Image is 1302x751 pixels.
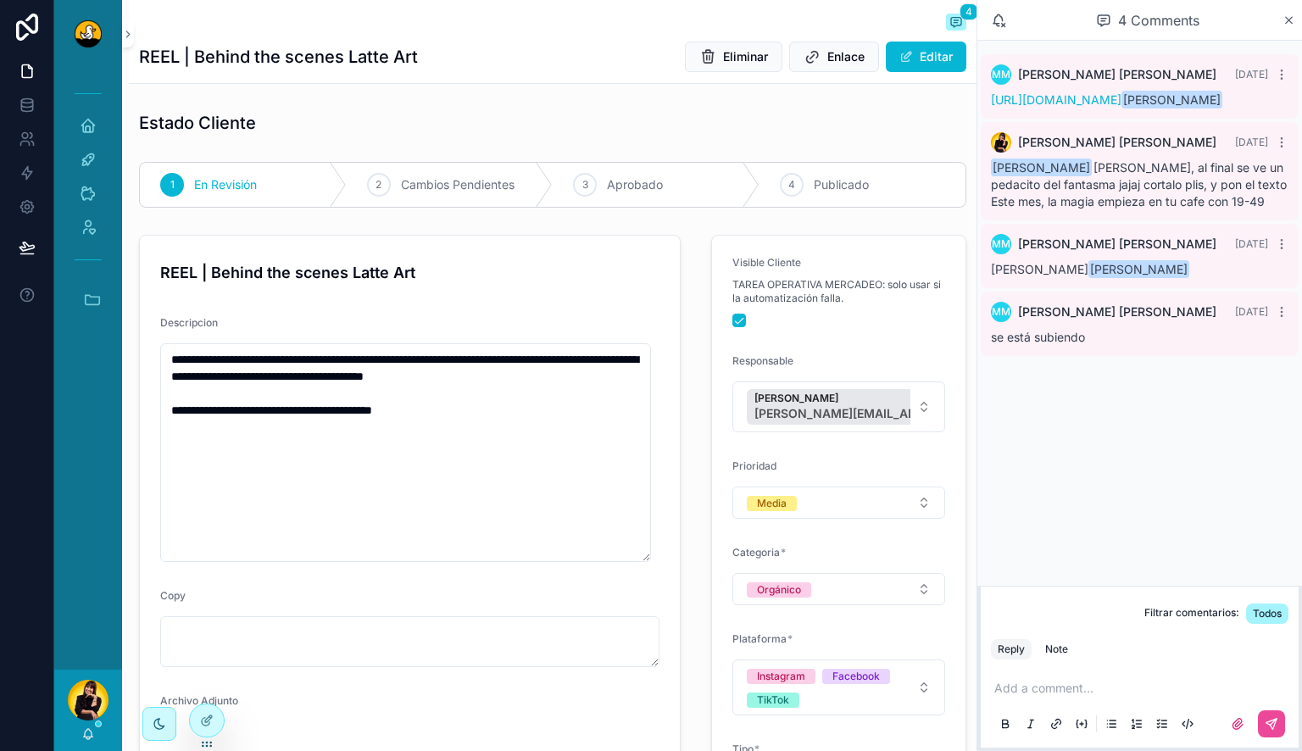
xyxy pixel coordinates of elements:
span: [DATE] [1235,68,1268,81]
h1: Estado Cliente [139,111,256,135]
span: 2 [376,178,381,192]
span: MM [992,68,1010,81]
div: TikTok [757,693,789,708]
button: Unselect ORGANICO [747,581,811,598]
span: [DATE] [1235,136,1268,148]
img: App logo [75,20,102,47]
span: 4 [960,3,978,20]
button: Editar [886,42,966,72]
span: Aprobado [607,176,663,193]
div: Facebook [832,669,880,684]
button: Enlace [789,42,879,72]
a: [URL][DOMAIN_NAME] [991,92,1121,107]
button: Note [1038,639,1075,659]
button: Select Button [732,487,945,519]
button: 4 [946,14,966,34]
span: Descripcion [160,316,218,329]
span: [PERSON_NAME] [PERSON_NAME] [1018,236,1216,253]
span: [PERSON_NAME] [991,159,1092,176]
span: 1 [170,178,175,192]
button: Select Button [732,381,945,432]
span: [PERSON_NAME] [1121,91,1222,108]
span: se está subiendo [991,330,1085,344]
span: [PERSON_NAME] [PERSON_NAME] [1018,66,1216,83]
span: 4 [788,178,795,192]
span: MM [992,237,1010,251]
span: Filtrar comentarios: [1144,606,1239,624]
span: [DATE] [1235,305,1268,318]
button: Unselect FACEBOOK [822,667,890,684]
button: Eliminar [685,42,782,72]
span: Visible Cliente [732,256,801,269]
span: [PERSON_NAME], al final se ve un pedacito del fantasma jajaj cortalo plis, y pon el texto Este me... [991,160,1287,209]
span: Publicado [814,176,869,193]
span: [PERSON_NAME][EMAIL_ADDRESS][PERSON_NAME][DOMAIN_NAME] [754,405,1026,422]
span: [PERSON_NAME] [991,262,1191,276]
span: [PERSON_NAME] [1088,260,1189,278]
span: TAREA OPERATIVA MERCADEO: solo usar si la automatización falla. [732,278,945,305]
span: Responsable [732,354,793,367]
div: Orgánico [757,582,801,598]
button: Unselect INSTAGRAM [747,667,815,684]
div: scrollable content [54,68,122,348]
span: En Revisión [194,176,257,193]
span: Archivo Adjunto [160,694,238,707]
button: Todos [1246,604,1288,624]
span: MM [992,305,1010,319]
span: 4 Comments [1118,10,1199,31]
span: Categoria [732,546,780,559]
span: Copy [160,589,186,602]
span: [PERSON_NAME] [754,392,1026,405]
button: Select Button [732,573,945,605]
span: [PERSON_NAME] [PERSON_NAME] [1018,303,1216,320]
span: Prioridad [732,459,776,472]
span: Plataforma [732,632,787,645]
button: Unselect TIK_TOK [747,691,799,708]
button: Select Button [732,659,945,715]
h4: REEL | Behind the scenes Latte Art [160,261,659,284]
span: [DATE] [1235,237,1268,250]
button: Reply [991,639,1032,659]
h1: REEL | Behind the scenes Latte Art [139,45,418,69]
span: Enlace [827,48,865,65]
div: Note [1045,643,1068,656]
span: [PERSON_NAME] [PERSON_NAME] [1018,134,1216,151]
div: Instagram [757,669,805,684]
button: Unselect 7 [747,389,1050,425]
div: Media [757,496,787,511]
span: Cambios Pendientes [401,176,515,193]
span: 3 [582,178,588,192]
span: Eliminar [723,48,768,65]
